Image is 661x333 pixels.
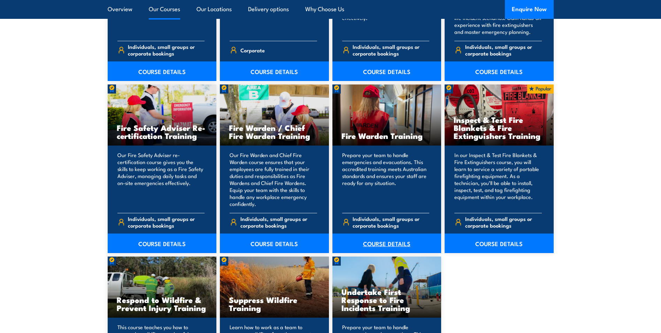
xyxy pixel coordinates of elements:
[117,296,208,312] h3: Respond to Wildfire & Prevent Injury Training
[341,132,432,140] h3: Fire Warden Training
[240,215,317,229] span: Individuals, small groups or corporate bookings
[332,234,441,253] a: COURSE DETAILS
[229,296,320,312] h3: Suppress Wildfire Training
[108,61,217,81] a: COURSE DETAILS
[341,288,432,312] h3: Undertake First Response to Fire Incidents Training
[229,124,320,140] h3: Fire Warden / Chief Fire Warden Training
[342,151,430,207] p: Prepare your team to handle emergencies and evacuations. This accredited training meets Australia...
[128,215,205,229] span: Individuals, small groups or corporate bookings
[454,116,545,140] h3: Inspect & Test Fire Blankets & Fire Extinguishers Training
[117,151,205,207] p: Our Fire Safety Adviser re-certification course gives you the skills to keep working as a Fire Sa...
[445,61,554,81] a: COURSE DETAILS
[108,234,217,253] a: COURSE DETAILS
[220,234,329,253] a: COURSE DETAILS
[353,215,429,229] span: Individuals, small groups or corporate bookings
[465,215,542,229] span: Individuals, small groups or corporate bookings
[454,151,542,207] p: In our Inspect & Test Fire Blankets & Fire Extinguishers course, you will learn to service a vari...
[117,124,208,140] h3: Fire Safety Adviser Re-certification Training
[465,43,542,57] span: Individuals, small groups or corporate bookings
[332,61,441,81] a: COURSE DETAILS
[445,234,554,253] a: COURSE DETAILS
[230,151,317,207] p: Our Fire Warden and Chief Fire Warden course ensures that your employees are fully trained in the...
[353,43,429,57] span: Individuals, small groups or corporate bookings
[128,43,205,57] span: Individuals, small groups or corporate bookings
[240,45,265,55] span: Corporate
[220,61,329,81] a: COURSE DETAILS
